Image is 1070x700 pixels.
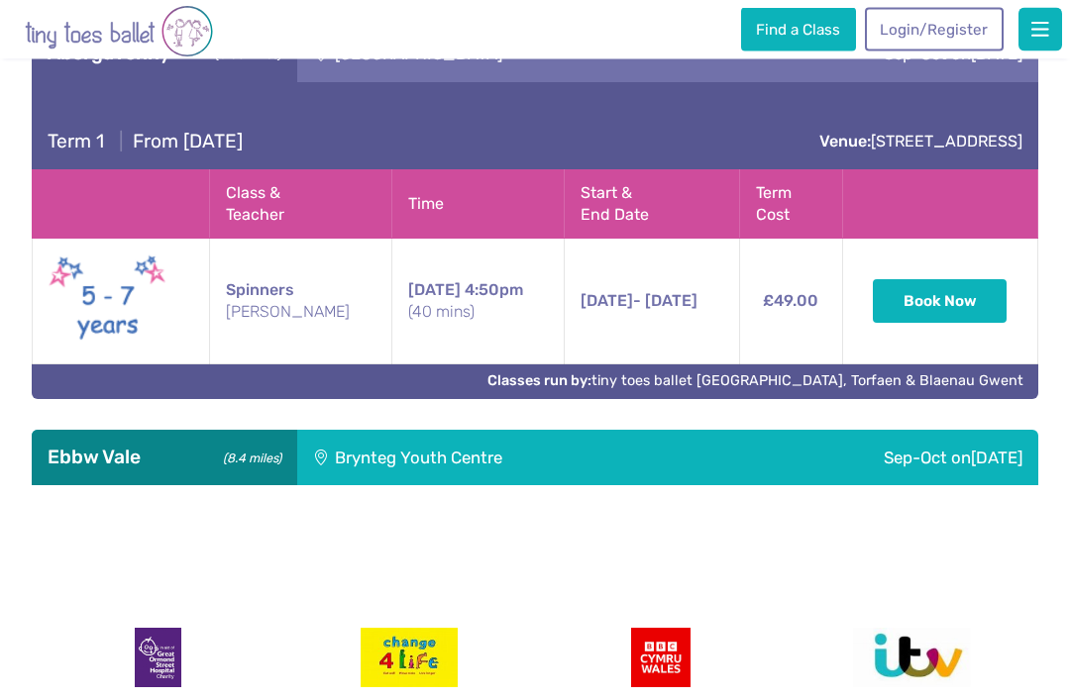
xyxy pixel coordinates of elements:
a: Classes run by:tiny toes ballet [GEOGRAPHIC_DATA], Torfaen & Blaenau Gwent [487,373,1023,390]
div: Sep-Oct on [715,431,1037,486]
td: Spinners [210,240,392,365]
td: £49.00 [739,240,842,365]
button: Book Now [873,280,1008,324]
a: Venue:[STREET_ADDRESS] [819,133,1022,151]
small: (8.4 miles) [216,447,280,467]
small: (40 mins) [408,302,548,324]
span: [DATE] [408,281,461,300]
strong: Classes run by: [487,373,591,390]
a: Find a Class [741,8,856,51]
h3: Ebbw Vale [48,447,280,470]
h4: From [DATE] [48,131,242,154]
img: tiny toes ballet [25,4,213,59]
img: Spinners New (May 2025) [49,251,167,352]
strong: Venue: [819,133,871,151]
th: Term Cost [739,170,842,240]
span: | [109,131,132,153]
span: - [DATE] [581,292,697,311]
div: Brynteg Youth Centre [297,431,716,486]
a: Login/Register [865,8,1004,51]
span: [DATE] [971,449,1022,468]
th: Class & Teacher [210,170,392,240]
th: Start & End Date [565,170,739,240]
th: Time [392,170,565,240]
span: Term 1 [48,131,104,153]
span: [DATE] [581,292,633,311]
td: 4:50pm [392,240,565,365]
small: [PERSON_NAME] [226,302,375,324]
